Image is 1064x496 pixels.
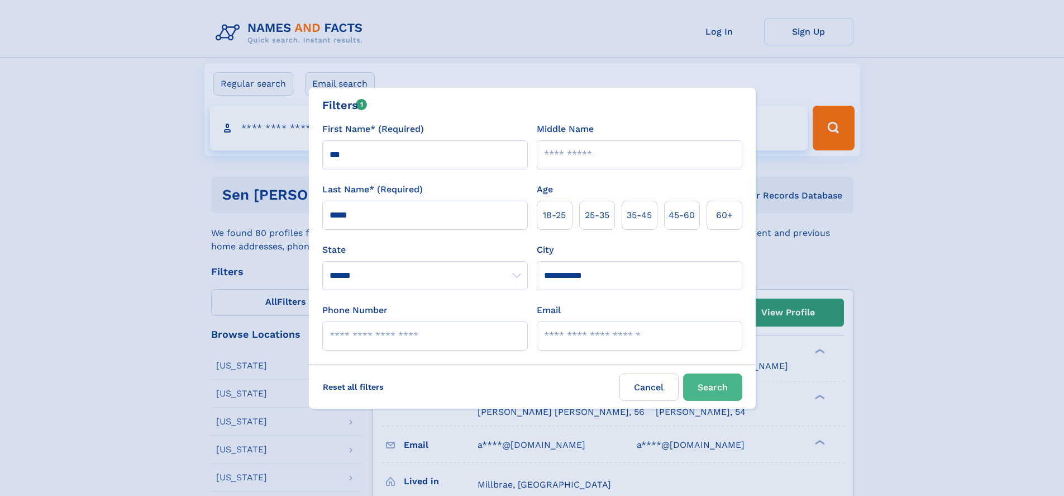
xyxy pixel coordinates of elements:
[537,304,561,317] label: Email
[627,209,652,222] span: 35‑45
[619,374,679,401] label: Cancel
[537,183,553,196] label: Age
[537,122,594,136] label: Middle Name
[669,209,695,222] span: 45‑60
[716,209,733,222] span: 60+
[322,243,528,257] label: State
[322,304,388,317] label: Phone Number
[585,209,609,222] span: 25‑35
[537,243,554,257] label: City
[543,209,566,222] span: 18‑25
[322,122,424,136] label: First Name* (Required)
[316,374,391,400] label: Reset all filters
[322,97,368,114] div: Filters
[322,183,423,196] label: Last Name* (Required)
[683,374,742,401] button: Search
